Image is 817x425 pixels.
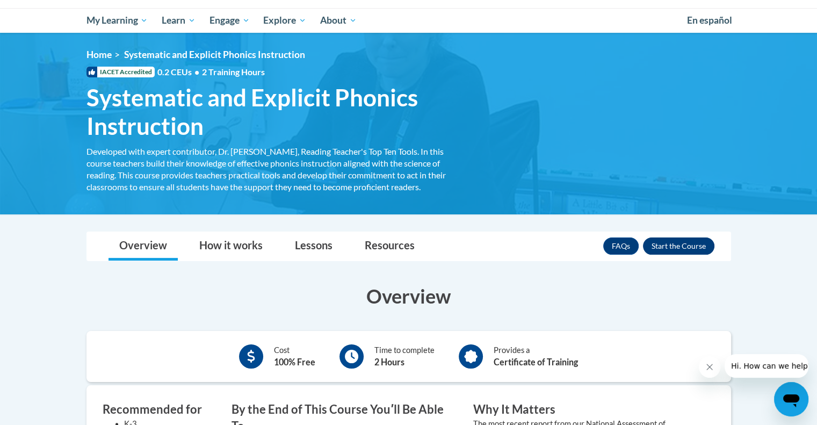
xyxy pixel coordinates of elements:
a: About [313,8,364,33]
span: Engage [209,14,250,27]
span: My Learning [86,14,148,27]
span: 2 Training Hours [202,67,265,77]
div: Main menu [70,8,747,33]
b: 100% Free [274,357,315,367]
a: Overview [109,232,178,261]
div: Developed with expert contributor, Dr. [PERSON_NAME], Reading Teacher's Top Ten Tools. In this co... [86,146,457,193]
a: En español [680,9,739,32]
div: Cost [274,344,315,369]
iframe: Message from company [725,354,808,378]
a: Resources [354,232,425,261]
a: FAQs [603,237,639,255]
a: My Learning [79,8,155,33]
div: Time to complete [374,344,435,369]
a: Lessons [284,232,343,261]
a: Engage [203,8,257,33]
iframe: Button to launch messaging window [774,382,808,416]
a: Learn [155,8,203,33]
span: Hi. How can we help? [6,8,87,16]
a: Home [86,49,112,60]
h3: Overview [86,283,731,309]
iframe: Close message [699,356,720,378]
span: En español [687,15,732,26]
b: Certificate of Training [494,357,578,367]
span: Explore [263,14,306,27]
a: Explore [256,8,313,33]
b: 2 Hours [374,357,404,367]
h3: Why It Matters [473,401,699,418]
button: Enroll [643,237,714,255]
span: Systematic and Explicit Phonics Instruction [124,49,305,60]
span: IACET Accredited [86,67,155,77]
span: Systematic and Explicit Phonics Instruction [86,83,457,140]
h3: Recommended for [103,401,215,418]
div: Provides a [494,344,578,369]
a: How it works [189,232,273,261]
span: About [320,14,357,27]
span: Learn [162,14,196,27]
span: 0.2 CEUs [157,66,265,78]
span: • [194,67,199,77]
